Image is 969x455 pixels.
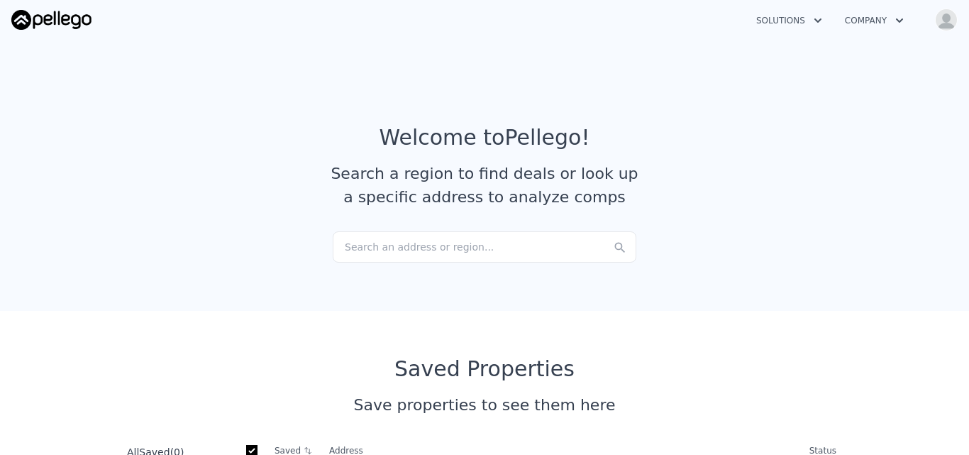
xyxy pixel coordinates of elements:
[11,10,92,30] img: Pellego
[326,162,643,209] div: Search a region to find deals or look up a specific address to analyze comps
[380,125,590,150] div: Welcome to Pellego !
[333,231,636,263] div: Search an address or region...
[935,9,958,31] img: avatar
[121,356,848,382] div: Saved Properties
[745,8,834,33] button: Solutions
[121,393,848,417] div: Save properties to see them here
[834,8,915,33] button: Company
